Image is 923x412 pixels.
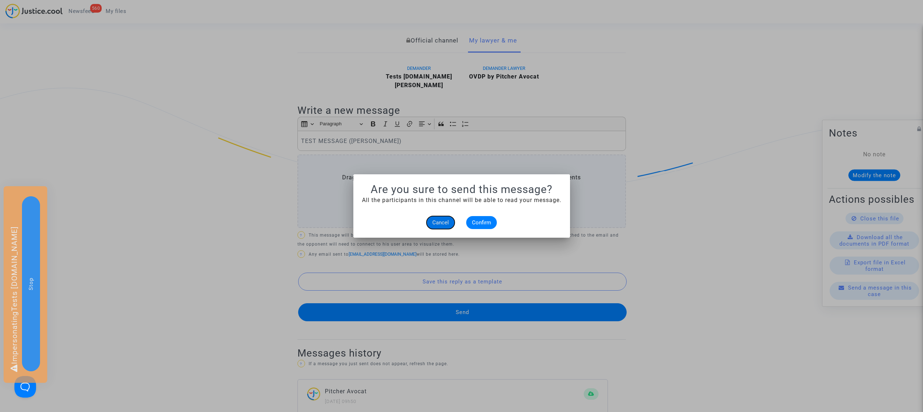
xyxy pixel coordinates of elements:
[427,216,455,229] button: Cancel
[466,216,497,229] button: Confirm
[14,376,36,398] iframe: Help Scout Beacon - Open
[472,219,491,226] span: Confirm
[28,277,34,290] span: Stop
[4,186,47,383] div: Impersonating
[432,219,449,226] span: Cancel
[362,183,561,196] h1: Are you sure to send this message?
[362,197,561,203] span: All the participants in this channel will be able to read your message.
